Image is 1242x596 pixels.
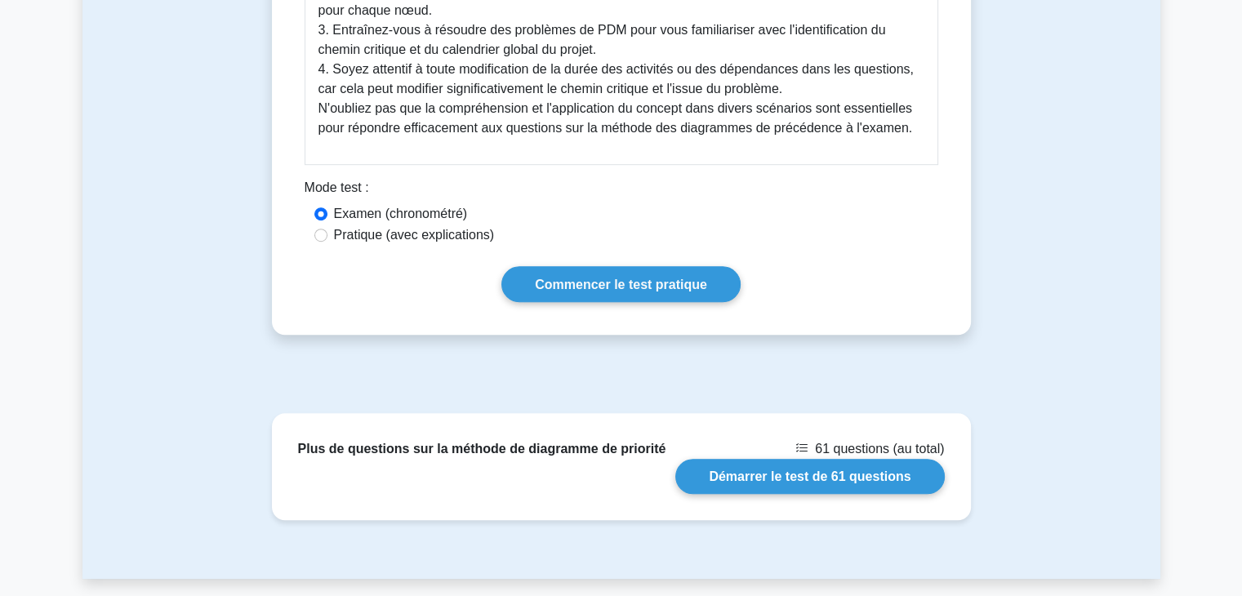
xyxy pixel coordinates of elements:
a: Démarrer le test de 61 questions [675,459,944,494]
a: Commencer le test pratique [501,266,741,301]
font: 4. Soyez attentif à toute modification de la durée des activités ou des dépendances dans les ques... [318,62,914,96]
font: Commencer le test pratique [535,278,707,291]
font: N'oubliez pas que la compréhension et l'application du concept dans divers scénarios sont essenti... [318,101,913,135]
font: Examen (chronométré) [334,207,468,220]
font: Mode test : [305,180,369,194]
font: Pratique (avec explications) [334,228,495,242]
font: 3. Entraînez-vous à résoudre des problèmes de PDM pour vous familiariser avec l'identification du... [318,23,886,56]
